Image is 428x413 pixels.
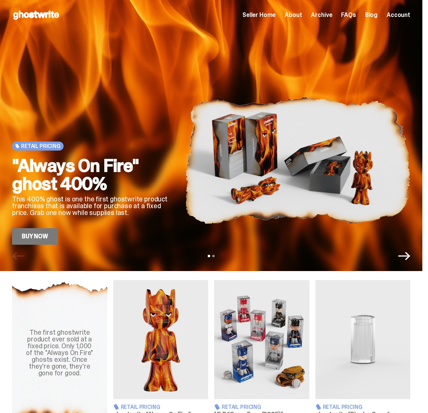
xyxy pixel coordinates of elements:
[222,404,261,410] span: Retail Pricing
[12,157,173,193] h2: "Always On Fire" ghost 400%
[214,280,309,399] img: Game Face (2025)
[242,12,276,18] a: Seller Home
[12,228,58,245] a: Buy Now
[387,12,410,18] a: Account
[341,12,356,18] a: FAQs
[398,250,410,262] button: Next
[185,76,411,245] img: "Always On Fire" ghost 400%
[311,12,332,18] a: Archive
[365,12,378,18] a: Blog
[212,255,215,257] button: View slide 2
[113,280,209,399] img: Always On Fire
[208,255,210,257] button: View slide 1
[121,404,160,410] span: Retail Pricing
[12,196,173,216] p: This 400% ghost is one the first ghostwrite product franchises that is available for purchase at ...
[21,329,98,376] div: The first ghostwrite product ever sold at a fixed price. Only 1,000 of the "Always On Fire" ghost...
[315,280,411,399] img: Display Case for 100% ghosts
[21,143,61,149] span: Retail Pricing
[285,12,302,18] a: About
[323,404,363,410] span: Retail Pricing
